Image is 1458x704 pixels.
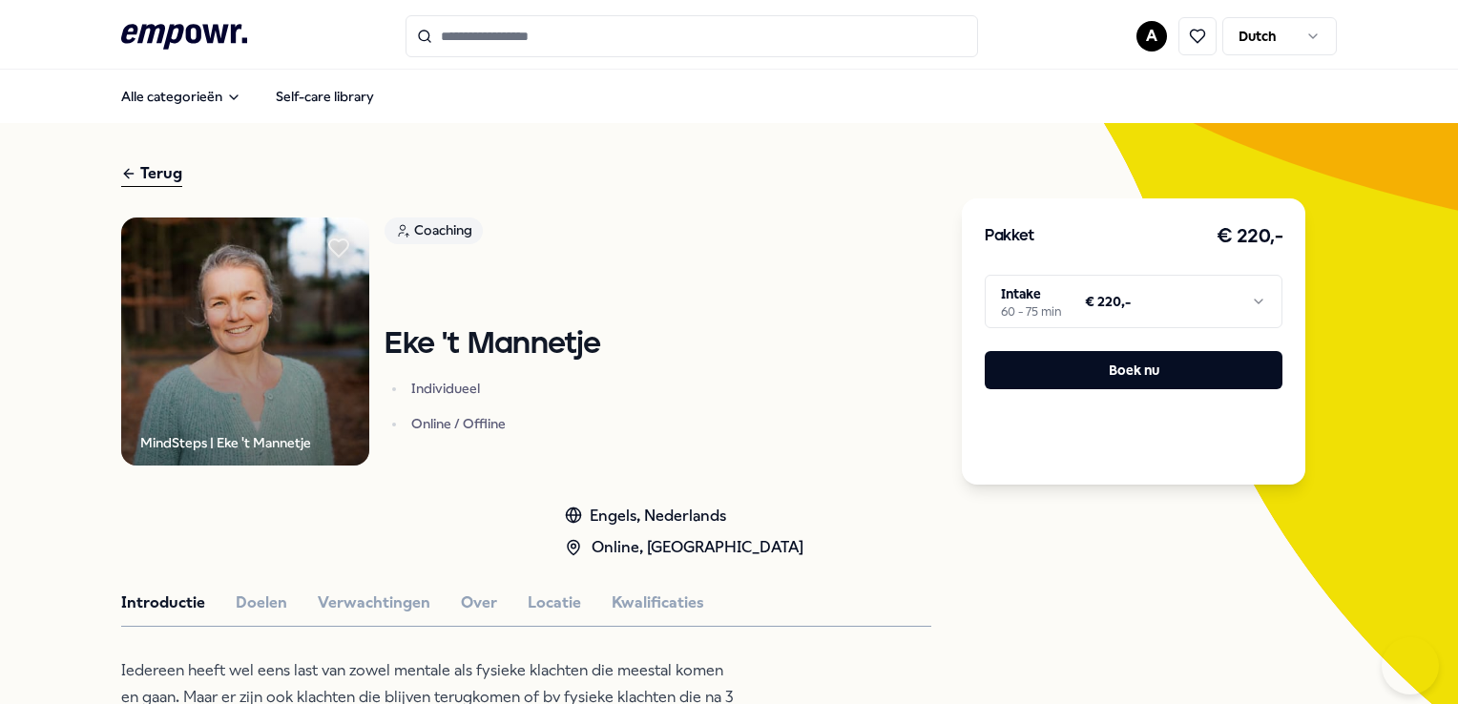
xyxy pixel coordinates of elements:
iframe: Help Scout Beacon - Open [1382,637,1439,694]
button: Introductie [121,590,205,615]
button: Verwachtingen [318,590,430,615]
div: Terug [121,161,182,187]
p: Individueel [411,379,600,398]
button: Boek nu [985,351,1282,389]
nav: Main [106,77,389,115]
button: Kwalificaties [612,590,704,615]
button: Locatie [528,590,581,615]
h3: Pakket [985,224,1034,249]
h3: € 220,- [1217,221,1283,252]
input: Search for products, categories or subcategories [406,15,978,57]
div: MindSteps | Eke 't Mannetje [140,432,311,453]
h1: Eke 't Mannetje [385,328,600,362]
button: A [1136,21,1167,52]
a: Self-care library [260,77,389,115]
a: Coaching [385,217,600,251]
img: Product Image [121,217,369,466]
p: Online / Offline [411,414,600,433]
button: Alle categorieën [106,77,257,115]
div: Online, [GEOGRAPHIC_DATA] [565,535,803,560]
button: Doelen [236,590,287,615]
button: Over [461,590,497,615]
div: Engels, Nederlands [565,504,803,528]
div: Coaching [385,217,483,244]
